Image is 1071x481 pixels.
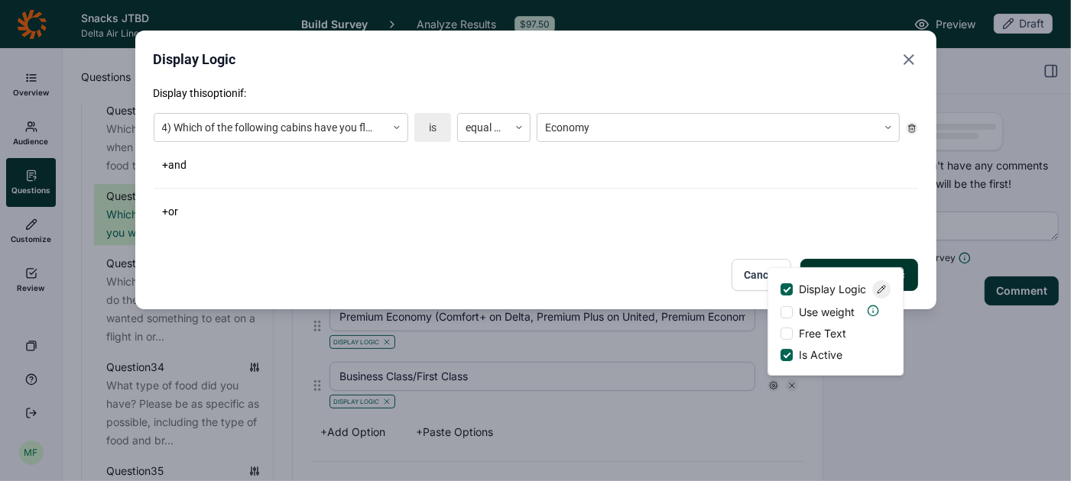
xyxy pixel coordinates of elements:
[154,154,196,176] button: +and
[800,259,918,291] button: Save Display Logic
[154,201,188,222] button: +or
[154,49,236,70] h2: Display Logic
[732,259,791,291] button: Cancel
[906,122,918,134] div: Remove
[900,49,918,70] button: Close
[154,86,918,101] p: Display this option if:
[414,113,451,142] div: is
